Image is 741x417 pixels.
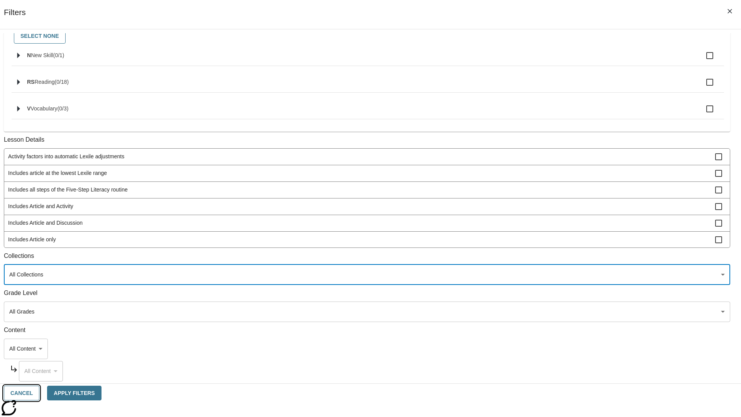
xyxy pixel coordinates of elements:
[27,52,31,58] span: N
[4,326,730,335] p: Content
[53,52,64,58] span: 0 skills selected/1 skills in group
[27,79,34,85] span: RS
[34,79,54,85] span: Reading
[4,289,730,298] p: Grade Level
[8,236,715,244] span: Includes Article only
[4,386,39,401] button: Cancel
[30,105,57,112] span: Vocabulary
[4,198,730,215] div: Includes Article and Activity
[8,219,715,227] span: Includes Article and Discussion
[8,202,715,210] span: Includes Article and Activity
[31,52,53,58] span: New Skill
[12,46,724,125] ul: Select skills
[4,182,730,198] div: Includes all steps of the Five-Step Literacy routine
[4,302,730,322] div: Select grades
[4,149,730,165] div: Activity factors into automatic Lexile adjustments
[19,361,63,381] div: Select Content
[4,339,48,359] div: Select Content
[8,186,715,194] span: Includes all steps of the Five-Step Literacy routine
[722,3,738,19] button: Close Filters side menu
[4,136,730,144] p: Lesson Details
[4,165,730,182] div: Includes article at the lowest Lexile range
[4,8,26,29] h1: Filters
[14,29,66,44] button: Select None
[4,148,730,248] ul: Lesson Details
[47,386,101,401] button: Apply Filters
[4,215,730,232] div: Includes Article and Discussion
[10,27,724,46] div: Select skills
[8,153,715,161] span: Activity factors into automatic Lexile adjustments
[58,105,69,112] span: 0 skills selected/3 skills in group
[27,105,30,112] span: V
[4,232,730,248] div: Includes Article only
[4,252,730,261] p: Collections
[4,264,730,285] div: Select a collection
[8,169,715,177] span: Includes article at the lowest Lexile range
[55,79,69,85] span: 0 skills selected/18 skills in group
